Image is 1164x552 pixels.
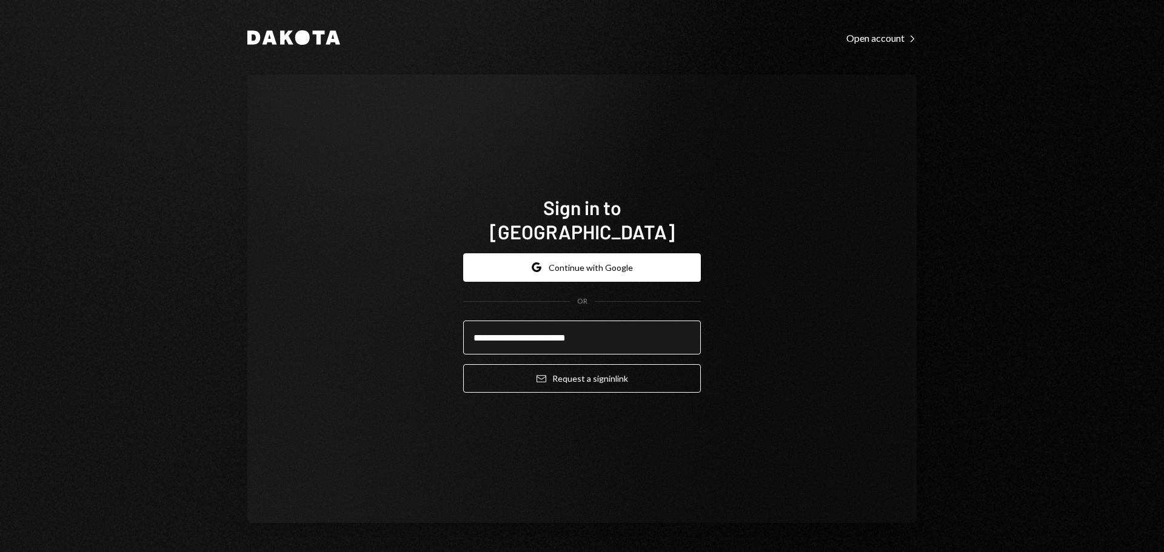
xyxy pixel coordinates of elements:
button: Request a signinlink [463,364,701,393]
h1: Sign in to [GEOGRAPHIC_DATA] [463,195,701,244]
a: Open account [846,31,917,44]
div: OR [577,296,587,307]
button: Continue with Google [463,253,701,282]
div: Open account [846,32,917,44]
